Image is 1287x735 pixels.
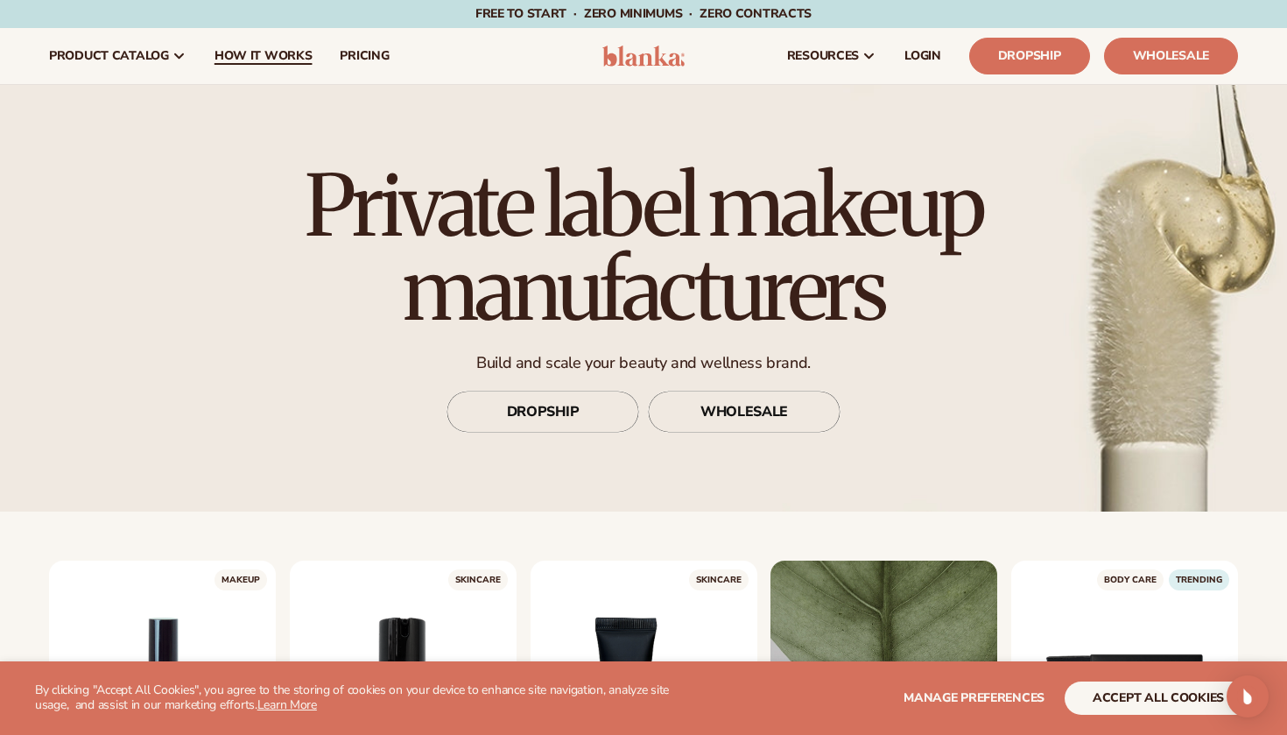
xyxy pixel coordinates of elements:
[773,28,890,84] a: resources
[326,28,403,84] a: pricing
[254,164,1033,332] h1: Private label makeup manufacturers
[969,38,1090,74] a: Dropship
[1227,675,1269,717] div: Open Intercom Messenger
[904,689,1044,706] span: Manage preferences
[787,49,859,63] span: resources
[49,49,169,63] span: product catalog
[214,49,313,63] span: How It Works
[1065,682,1252,715] button: accept all cookies
[35,683,684,713] p: By clicking "Accept All Cookies", you agree to the storing of cookies on your device to enhance s...
[602,46,686,67] img: logo
[254,353,1033,373] p: Build and scale your beauty and wellness brand.
[257,696,317,713] a: Learn More
[904,49,941,63] span: LOGIN
[340,49,389,63] span: pricing
[475,5,812,22] span: Free to start · ZERO minimums · ZERO contracts
[1104,38,1238,74] a: Wholesale
[904,682,1044,715] button: Manage preferences
[890,28,955,84] a: LOGIN
[648,391,840,433] a: WHOLESALE
[35,28,200,84] a: product catalog
[447,391,639,433] a: DROPSHIP
[200,28,327,84] a: How It Works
